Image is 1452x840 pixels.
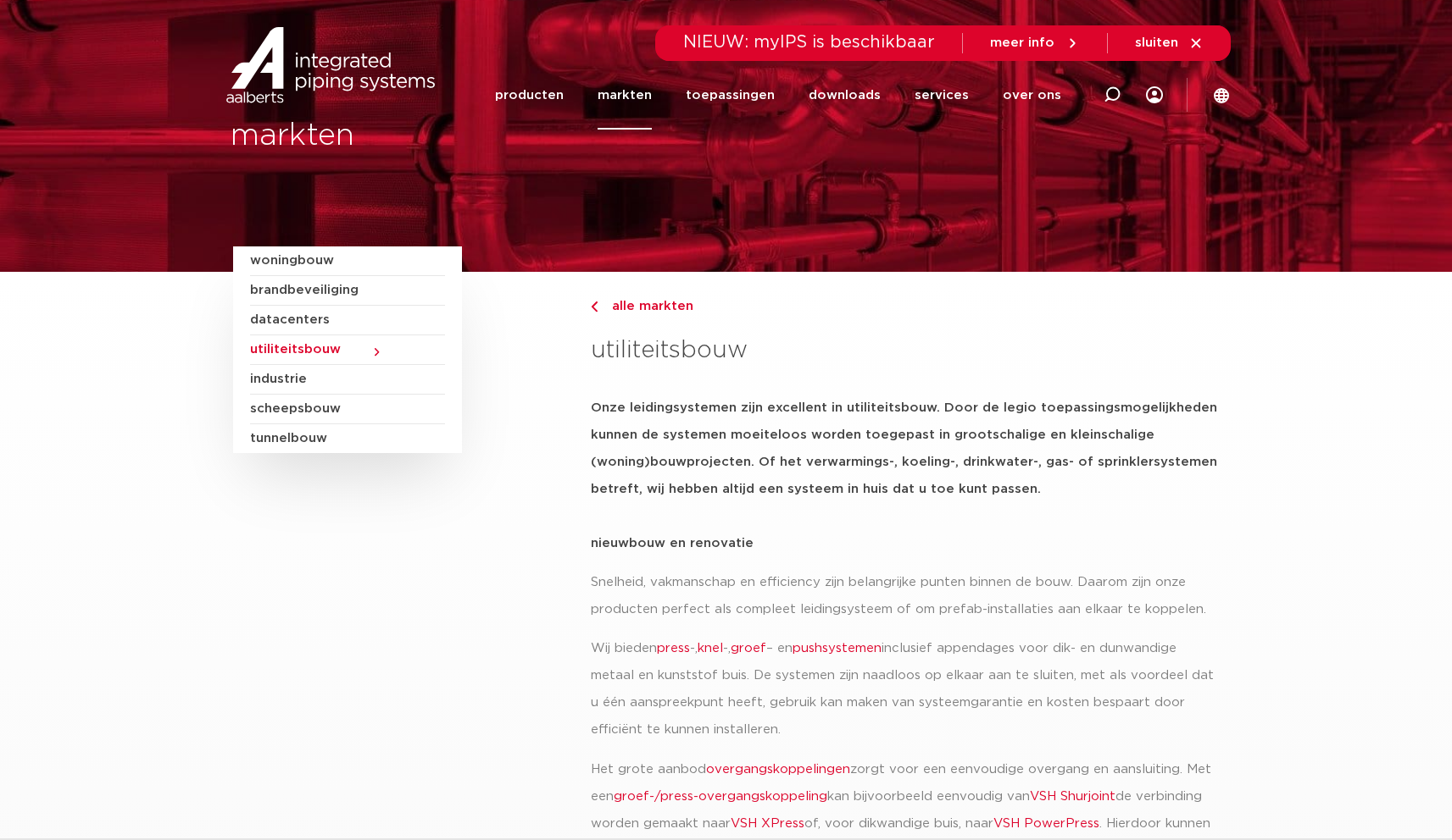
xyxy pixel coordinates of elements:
h2: markten [231,116,718,157]
a: knel [698,642,723,655]
span: alle markten [602,300,693,312]
a: pushsystemen [793,642,882,655]
div: my IPS [1146,61,1163,130]
a: industrie [250,365,445,395]
a: meer info [990,36,1080,51]
h5: Onze leidingsystemen zijn excellent in utiliteitsbouw. Door de legio toepassingsmogelijkheden kun... [591,395,1219,503]
a: services [915,61,969,130]
a: over ons [1003,61,1061,130]
a: scheepsbouw [250,395,445,424]
a: VSH XPress [731,817,804,830]
h3: utiliteitsbouw [591,334,1219,367]
a: woningbouw [250,246,445,276]
a: producten [495,61,564,130]
a: VSH Shurjoint [1030,790,1115,803]
span: NIEUW: myIPS is beschikbaar [683,34,935,51]
a: press [657,642,690,655]
a: utiliteitsbouw [250,335,445,365]
a: toepassingen [686,61,775,130]
a: alle markten [591,296,1219,317]
a: VSH PowerPress [993,817,1099,830]
a: sluiten [1135,36,1204,51]
strong: nieuwbouw en renovatie [591,537,754,550]
a: brandbeveiliging [250,276,445,306]
span: meer info [990,36,1054,49]
a: tunnelbouw [250,424,445,453]
p: Snelheid, vakmanschap en efficiency zijn belangrijke punten binnen de bouw. Daarom zijn onze prod... [591,569,1219,623]
img: chevron-right.svg [591,301,598,312]
a: markten [598,61,652,130]
p: Wij bieden -, -, – en inclusief appendages voor dik- en dunwandige metaal en kunststof buis. De s... [591,635,1219,743]
a: groef [731,642,766,655]
a: overgangskoppelingen [706,763,850,776]
a: downloads [809,61,881,130]
a: datacenters [250,306,445,335]
nav: Menu [495,61,1061,130]
span: sluiten [1135,36,1178,49]
a: groef-/press-overgangskoppeling [614,790,827,803]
